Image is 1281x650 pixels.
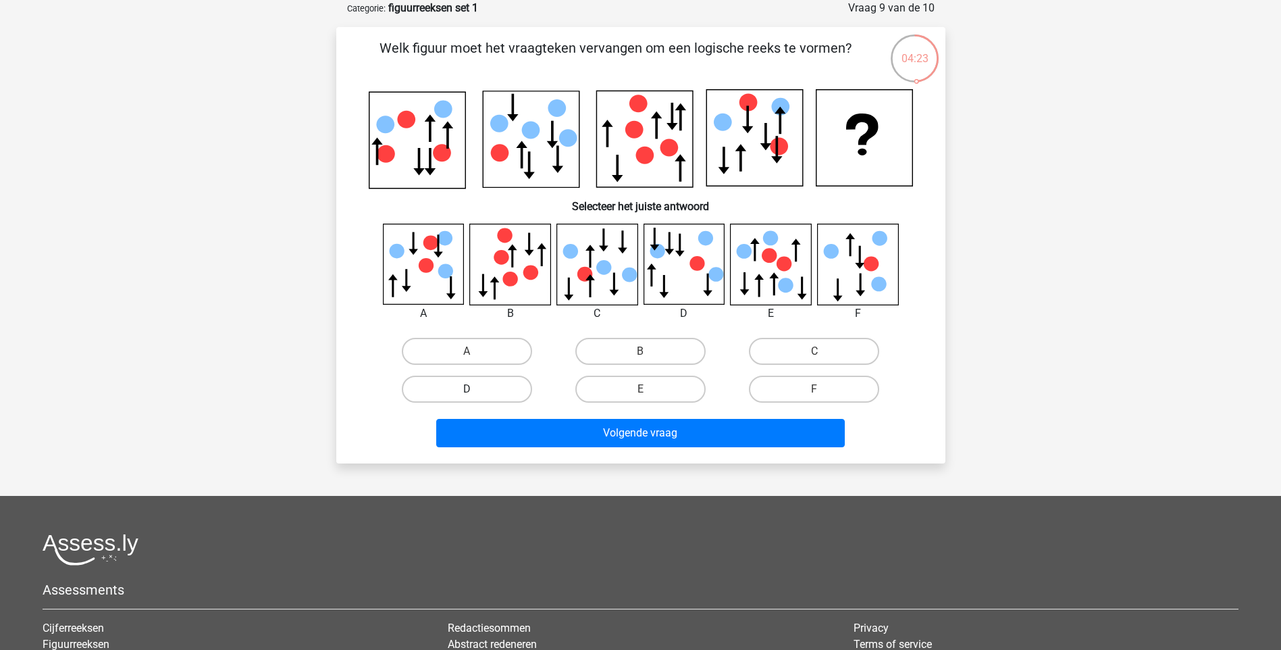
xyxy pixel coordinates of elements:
div: D [633,305,735,322]
label: D [402,376,532,403]
button: Volgende vraag [436,419,845,447]
div: E [720,305,822,322]
div: 04:23 [889,33,940,67]
small: Categorie: [347,3,386,14]
a: Redactiesommen [448,622,531,634]
a: Privacy [854,622,889,634]
div: C [546,305,648,322]
h5: Assessments [43,582,1238,598]
a: Cijferreeksen [43,622,104,634]
label: E [575,376,706,403]
label: F [749,376,879,403]
strong: figuurreeksen set 1 [388,1,478,14]
label: C [749,338,879,365]
h6: Selecteer het juiste antwoord [358,189,924,213]
label: B [575,338,706,365]
div: B [459,305,561,322]
p: Welk figuur moet het vraagteken vervangen om een logische reeks te vormen? [358,38,873,78]
div: A [373,305,475,322]
img: Assessly logo [43,534,138,566]
div: F [807,305,909,322]
label: A [402,338,532,365]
